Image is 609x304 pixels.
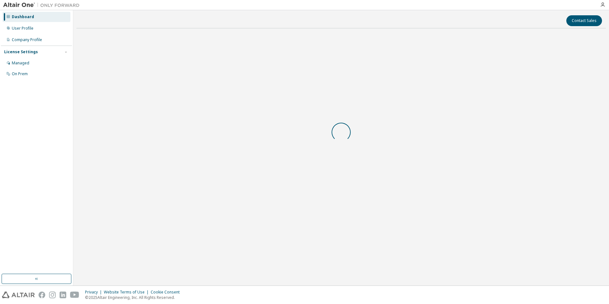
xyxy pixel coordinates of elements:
div: Cookie Consent [151,290,183,295]
div: Website Terms of Use [104,290,151,295]
div: On Prem [12,71,28,76]
div: Privacy [85,290,104,295]
div: User Profile [12,26,33,31]
img: instagram.svg [49,292,56,298]
div: Managed [12,61,29,66]
div: Company Profile [12,37,42,42]
p: © 2025 Altair Engineering, Inc. All Rights Reserved. [85,295,183,300]
div: Dashboard [12,14,34,19]
div: License Settings [4,49,38,54]
img: youtube.svg [70,292,79,298]
img: altair_logo.svg [2,292,35,298]
button: Contact Sales [566,15,602,26]
img: Altair One [3,2,83,8]
img: facebook.svg [39,292,45,298]
img: linkedin.svg [60,292,66,298]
